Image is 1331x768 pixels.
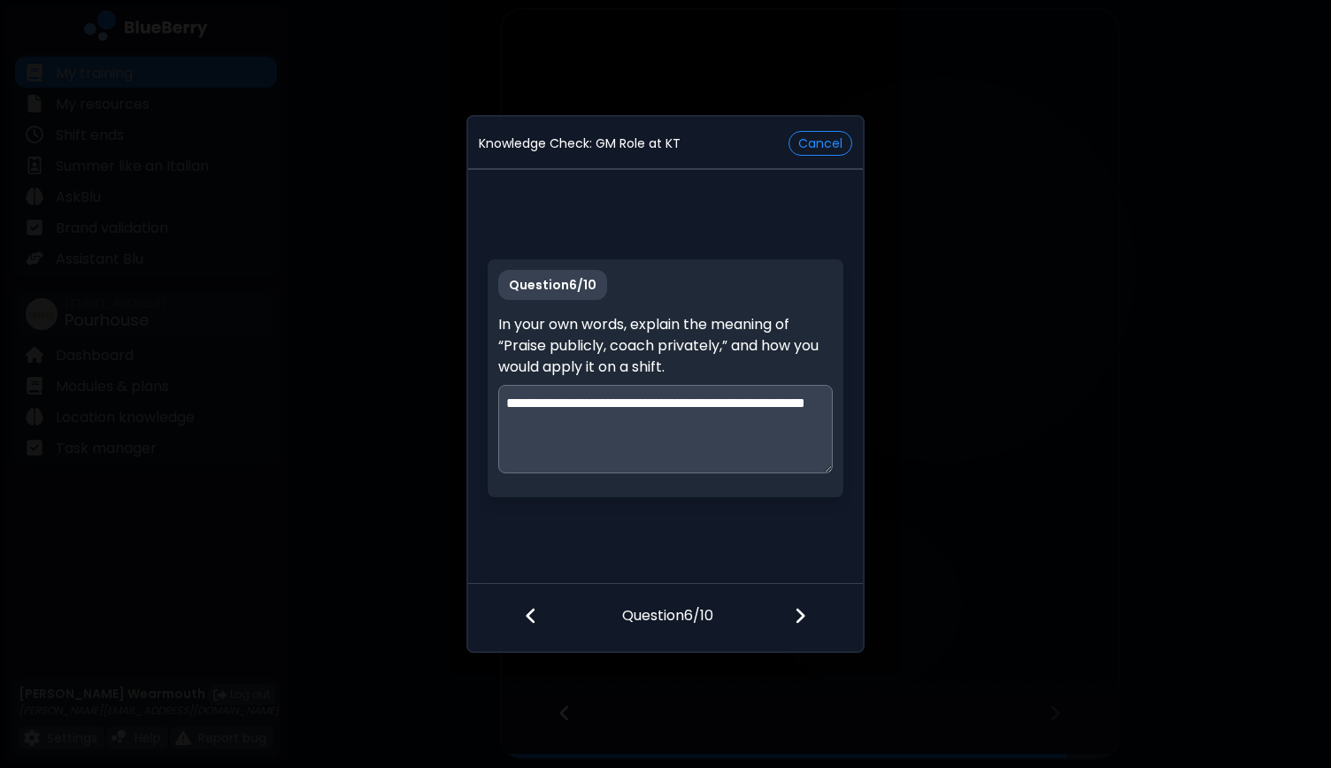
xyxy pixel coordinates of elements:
[498,270,607,300] p: Question 6 / 10
[525,606,537,626] img: file icon
[498,314,832,378] p: In your own words, explain the meaning of “Praise publicly, coach privately,” and how you would a...
[479,135,681,151] p: Knowledge Check: GM Role at KT
[789,131,852,156] button: Cancel
[622,584,713,626] p: Question 6 / 10
[794,606,806,626] img: file icon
